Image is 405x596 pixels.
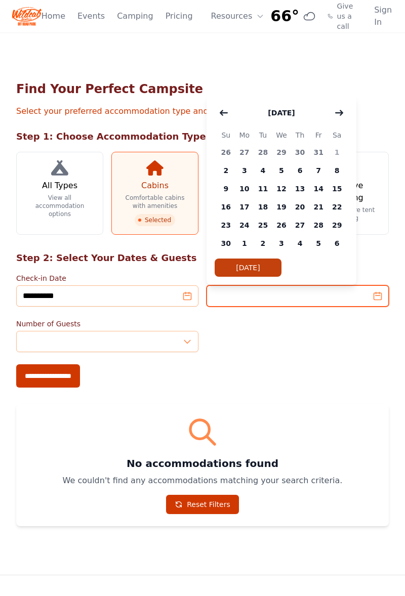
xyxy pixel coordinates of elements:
[254,180,272,198] span: 11
[291,198,309,216] span: 20
[42,10,65,22] a: Home
[16,105,389,117] p: Select your preferred accommodation type and dates to find available options.
[272,143,291,161] span: 29
[272,234,291,252] span: 3
[328,1,362,31] a: Give us a call
[254,161,272,180] span: 4
[77,10,105,22] a: Events
[254,129,272,141] span: Tu
[235,198,254,216] span: 17
[291,161,309,180] span: 6
[309,129,328,141] span: Fr
[235,161,254,180] span: 3
[337,1,362,31] span: Give us a call
[272,198,291,216] span: 19
[235,216,254,234] span: 24
[217,180,235,198] span: 9
[309,198,328,216] span: 21
[291,234,309,252] span: 4
[272,216,291,234] span: 26
[16,319,198,329] label: Number of Guests
[258,103,305,123] button: [DATE]
[328,129,346,141] span: Sa
[42,180,77,192] h3: All Types
[205,6,271,26] button: Resources
[217,161,235,180] span: 2
[16,251,389,265] h2: Step 2: Select Your Dates & Guests
[272,161,291,180] span: 5
[328,180,346,198] span: 15
[166,10,193,22] a: Pricing
[309,216,328,234] span: 28
[28,456,377,471] h3: No accommodations found
[217,234,235,252] span: 30
[270,7,299,25] span: 66°
[235,180,254,198] span: 10
[291,129,309,141] span: Th
[374,4,393,28] a: Sign In
[291,143,309,161] span: 30
[272,129,291,141] span: We
[217,216,235,234] span: 23
[135,214,175,226] span: Selected
[328,198,346,216] span: 22
[28,475,377,487] p: We couldn't find any accommodations matching your search criteria.
[16,81,389,97] h1: Find Your Perfect Campsite
[309,180,328,198] span: 14
[291,216,309,234] span: 27
[235,129,254,141] span: Mo
[254,143,272,161] span: 28
[235,234,254,252] span: 1
[254,198,272,216] span: 18
[235,143,254,161] span: 27
[309,161,328,180] span: 7
[291,180,309,198] span: 13
[309,234,328,252] span: 5
[117,10,153,22] a: Camping
[217,143,235,161] span: 26
[328,234,346,252] span: 6
[217,198,235,216] span: 16
[16,273,198,283] label: Check-in Date
[141,180,169,192] h3: Cabins
[309,143,328,161] span: 31
[328,161,346,180] span: 8
[111,152,198,235] a: Cabins Comfortable cabins with amenities Selected
[16,152,103,235] a: All Types View all accommodation options
[272,180,291,198] span: 12
[328,216,346,234] span: 29
[120,194,190,210] p: Comfortable cabins with amenities
[215,259,281,277] button: [DATE]
[254,234,272,252] span: 2
[12,4,42,28] img: Wildcat Logo
[217,129,235,141] span: Su
[25,194,95,218] p: View all accommodation options
[254,216,272,234] span: 25
[328,143,346,161] span: 1
[16,130,389,144] h2: Step 1: Choose Accommodation Type
[166,495,239,514] a: Reset Filters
